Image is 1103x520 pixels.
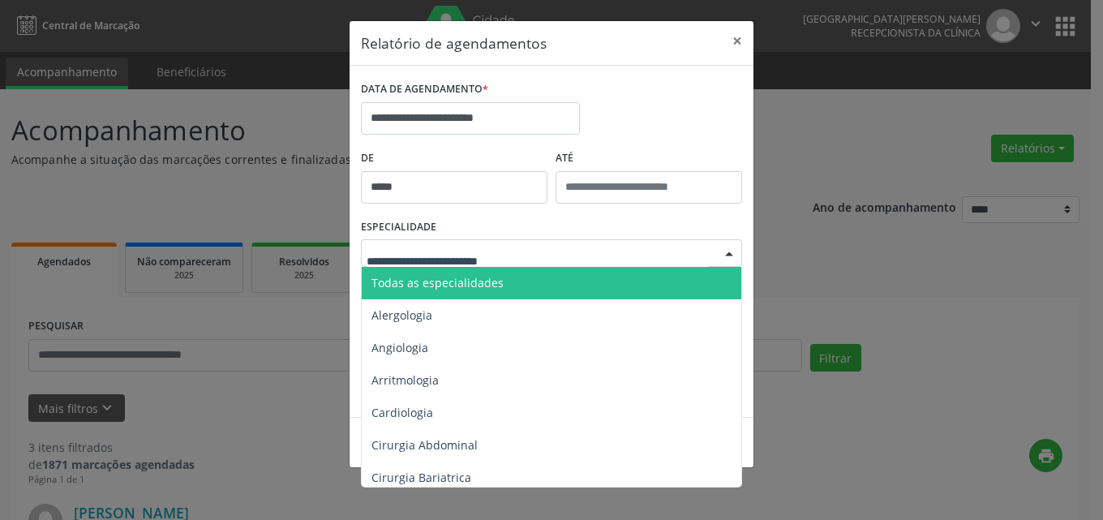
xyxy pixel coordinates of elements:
button: Close [721,21,753,61]
h5: Relatório de agendamentos [361,32,547,54]
label: ESPECIALIDADE [361,215,436,240]
span: Alergologia [371,307,432,323]
label: DATA DE AGENDAMENTO [361,77,488,102]
label: De [361,146,547,171]
span: Arritmologia [371,372,439,388]
span: Cardiologia [371,405,433,420]
span: Angiologia [371,340,428,355]
label: ATÉ [556,146,742,171]
span: Cirurgia Abdominal [371,437,478,453]
span: Todas as especialidades [371,275,504,290]
span: Cirurgia Bariatrica [371,470,471,485]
